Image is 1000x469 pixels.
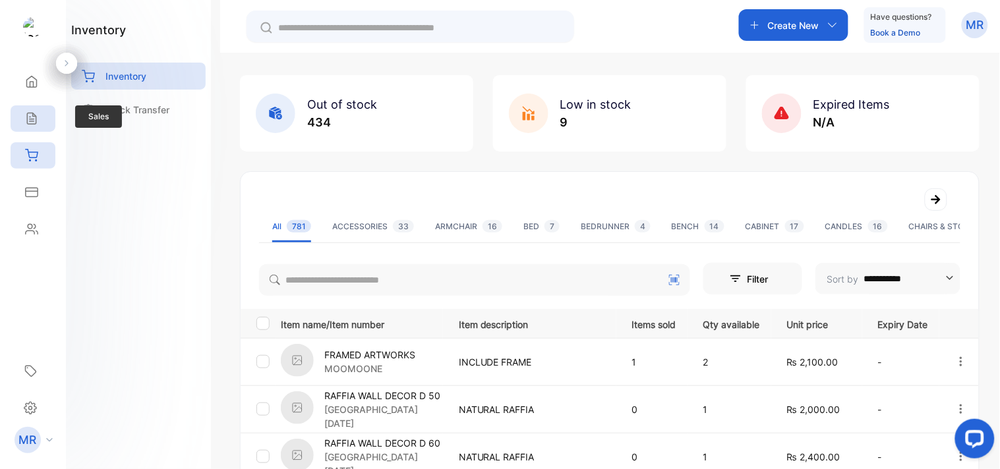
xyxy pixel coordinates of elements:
h1: inventory [71,21,126,39]
p: - [878,450,928,464]
p: - [878,355,928,369]
a: Book a Demo [871,28,921,38]
p: MR [19,431,37,449]
p: MR [966,16,984,34]
p: RAFFIA WALL DECOR D 50 [324,389,442,402]
button: Sort by [815,263,960,294]
span: 7 [544,220,560,233]
div: CANDLES [825,221,888,233]
span: ₨ 2,100.00 [787,356,838,368]
p: Inventory [105,69,146,83]
p: Create New [768,18,819,32]
button: MR [962,9,988,41]
span: ₨ 2,000.00 [787,404,840,415]
span: 14 [705,220,724,233]
div: BEDRUNNER [581,221,651,233]
p: 0 [632,402,676,416]
p: NATURAL RAFFIA [459,450,605,464]
p: Sort by [827,272,859,286]
div: BENCH [672,221,724,233]
p: 1 [703,402,760,416]
p: INCLUDE FRAME [459,355,605,369]
p: Stock Transfer [105,103,169,117]
p: Items sold [632,315,676,331]
iframe: LiveChat chat widget [945,414,1000,469]
p: 9 [560,113,632,131]
span: 781 [287,220,311,233]
span: Sales [75,105,122,128]
p: 0 [632,450,676,464]
span: 4 [635,220,651,233]
p: RAFFIA WALL DECOR D 60 [324,436,442,450]
button: Create New [739,9,848,41]
div: ACCESSORIES [332,221,414,233]
a: Inventory [71,63,206,90]
span: Low in stock [560,97,632,111]
div: ARMCHAIR [435,221,502,233]
div: All [272,221,311,233]
div: BED [523,221,560,233]
p: - [878,402,928,416]
span: Expired Items [813,97,890,111]
p: N/A [813,113,890,131]
span: 33 [393,220,414,233]
p: Expiry Date [878,315,928,331]
img: item [281,391,314,424]
span: Out of stock [307,97,377,111]
p: MOOMOONE [324,362,415,375]
p: Qty available [703,315,760,331]
p: 1 [632,355,676,369]
p: Item description [459,315,605,331]
a: Stock Transfer [71,96,206,123]
p: 434 [307,113,377,131]
img: logo [23,17,43,37]
span: ₨ 2,400.00 [787,451,840,462]
span: 16 [483,220,502,233]
span: 17 [785,220,804,233]
p: Unit price [787,315,851,331]
p: 1 [703,450,760,464]
p: FRAMED ARTWORKS [324,348,415,362]
p: NATURAL RAFFIA [459,402,605,416]
span: 16 [868,220,888,233]
img: item [281,344,314,377]
p: 2 [703,355,760,369]
p: Have questions? [871,11,932,24]
p: Item name/Item number [281,315,442,331]
p: [GEOGRAPHIC_DATA] [DATE] [324,402,442,430]
div: CABINET [746,221,804,233]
